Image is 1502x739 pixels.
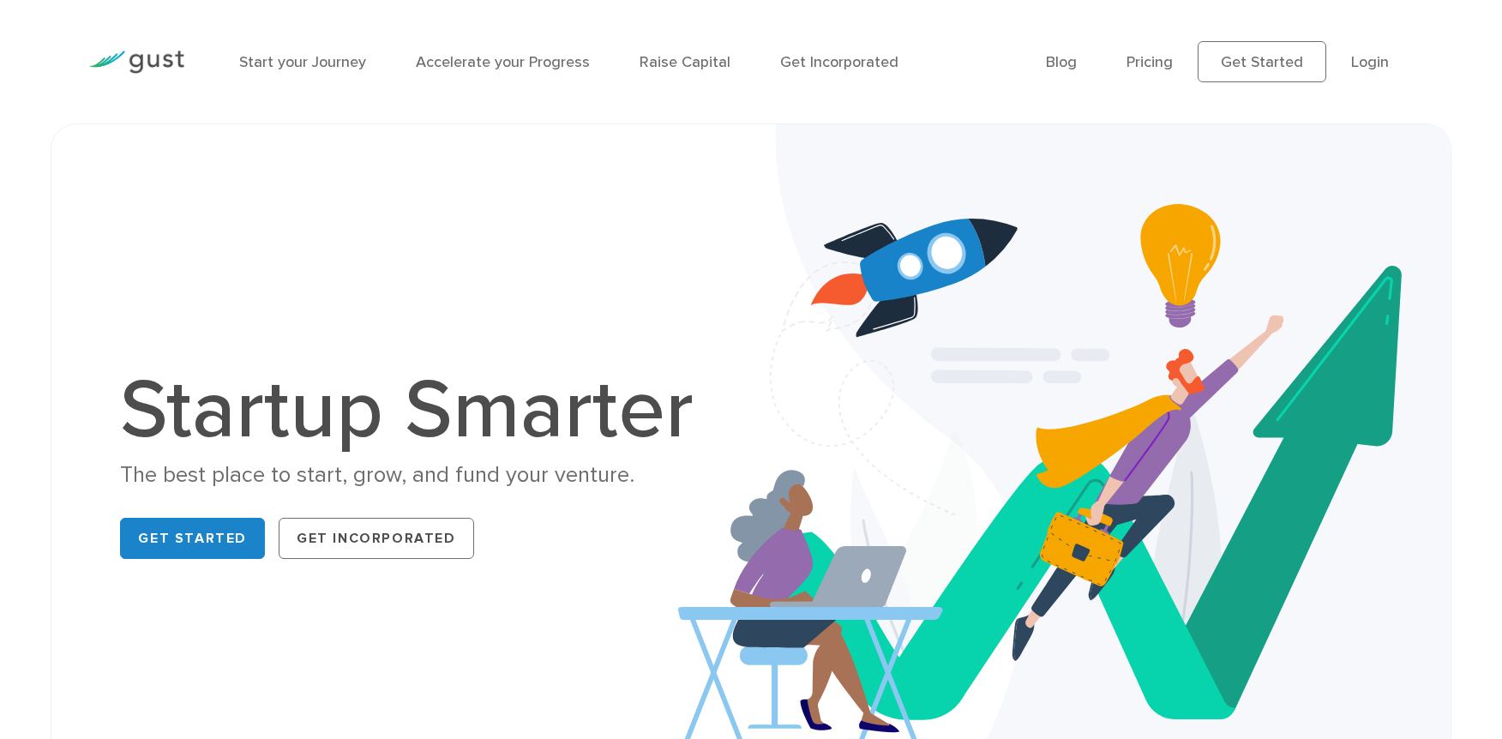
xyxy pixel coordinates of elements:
[640,53,730,71] a: Raise Capital
[1046,53,1077,71] a: Blog
[239,53,366,71] a: Start your Journey
[120,460,712,490] div: The best place to start, grow, and fund your venture.
[120,369,712,452] h1: Startup Smarter
[1126,53,1173,71] a: Pricing
[279,518,474,559] a: Get Incorporated
[1198,41,1326,82] a: Get Started
[780,53,898,71] a: Get Incorporated
[88,51,184,74] img: Gust Logo
[416,53,590,71] a: Accelerate your Progress
[120,518,265,559] a: Get Started
[1351,53,1389,71] a: Login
